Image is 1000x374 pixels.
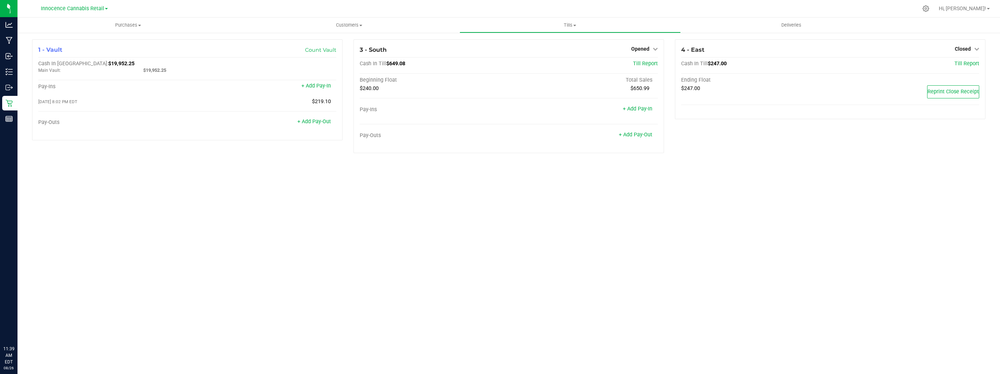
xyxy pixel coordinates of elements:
inline-svg: Inbound [5,52,13,60]
span: Reprint Close Receipt [927,89,979,95]
span: Opened [631,46,649,52]
inline-svg: Analytics [5,21,13,28]
span: Closed [955,46,971,52]
div: Pay-Outs [360,132,509,139]
a: Till Report [633,61,658,67]
span: $19,952.25 [108,61,134,67]
a: Customers [239,17,460,33]
span: Cash In Till [681,61,708,67]
a: Tills [460,17,681,33]
div: Manage settings [921,5,930,12]
a: Deliveries [681,17,902,33]
span: 3 - South [360,46,387,53]
span: $247.00 [681,85,700,91]
span: Cash In [GEOGRAPHIC_DATA]: [38,61,108,67]
span: $649.08 [386,61,405,67]
button: Reprint Close Receipt [927,85,979,98]
inline-svg: Manufacturing [5,37,13,44]
span: 4 - East [681,46,704,53]
span: $247.00 [708,61,727,67]
span: Deliveries [772,22,811,28]
iframe: Resource center [7,316,29,338]
a: Count Vault [305,47,336,53]
a: + Add Pay-In [623,106,652,112]
span: Main Vault: [38,68,61,73]
a: Purchases [17,17,239,33]
p: 11:39 AM EDT [3,346,14,365]
span: [DATE] 8:02 PM EDT [38,99,77,104]
div: Pay-Ins [360,106,509,113]
a: + Add Pay-Out [297,118,331,125]
inline-svg: Retail [5,100,13,107]
div: Pay-Outs [38,119,187,126]
a: + Add Pay-Out [619,132,652,138]
span: Purchases [17,22,239,28]
span: Customers [239,22,460,28]
span: Hi, [PERSON_NAME]! [939,5,986,11]
span: $219.10 [312,98,331,105]
span: Cash In Till [360,61,386,67]
span: $19,952.25 [143,67,166,73]
span: $240.00 [360,85,379,91]
span: Innocence Cannabis Retail [41,5,104,12]
inline-svg: Inventory [5,68,13,75]
span: 1 - Vault [38,46,62,53]
p: 08/26 [3,365,14,371]
span: Tills [460,22,680,28]
inline-svg: Reports [5,115,13,122]
inline-svg: Outbound [5,84,13,91]
div: Beginning Float [360,77,509,83]
a: + Add Pay-In [301,83,331,89]
div: Ending Float [681,77,830,83]
div: Total Sales [509,77,658,83]
span: $650.99 [630,85,649,91]
a: Till Report [954,61,979,67]
div: Pay-Ins [38,83,187,90]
